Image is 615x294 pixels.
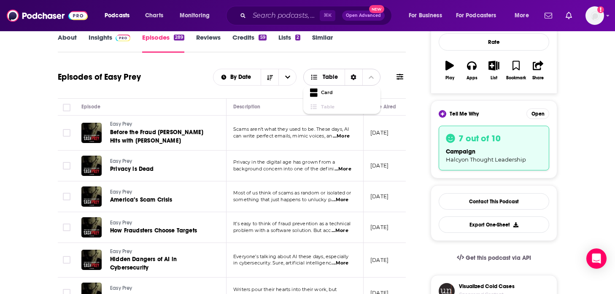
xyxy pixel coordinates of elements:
span: How Fraudsters Choose Targets [110,227,197,234]
p: [DATE] [370,256,388,264]
span: ⌘ K [320,10,335,21]
button: open menu [174,9,221,22]
span: campaign [446,148,475,155]
p: [DATE] [370,193,388,200]
a: Get this podcast via API [450,248,538,268]
span: Podcasts [105,10,129,22]
a: Contact This Podcast [439,193,549,210]
span: Easy Prey [110,220,132,226]
span: By Date [230,74,254,80]
span: Halcyon Thought Leadership [446,156,526,163]
span: For Podcasters [456,10,496,22]
button: open menu [403,9,453,22]
span: ...More [332,260,348,267]
span: Tell Me Why [450,111,479,117]
svg: Add a profile image [597,6,604,13]
button: open menu [450,9,509,22]
a: Similar [312,33,333,53]
span: Toggle select row [63,129,70,137]
div: Play [445,76,454,81]
span: Hidden Dangers of AI in Cybersecurity [110,256,177,271]
a: How Fraudsters Choose Targets [110,227,210,235]
button: open menu [278,69,296,85]
button: Sort Direction [261,69,278,85]
a: Reviews [196,33,221,53]
span: Toggle select row [63,224,70,231]
a: Episodes289 [142,33,184,53]
span: Monitoring [180,10,210,22]
div: 2 [295,35,300,40]
span: Open Advanced [346,13,381,18]
div: Open Intercom Messenger [586,248,607,269]
div: Rate [439,33,549,51]
span: Easy Prey [110,189,132,195]
button: open menu [99,9,140,22]
span: can write perfect emails, mimic voices, an [233,133,332,139]
span: Table [323,74,338,80]
img: Podchaser Pro [116,35,130,41]
a: Hidden Dangers of AI in Cybersecurity [110,255,211,272]
span: Everyone’s talking about AI these days, especially [233,254,349,259]
span: Most of us think of scams as random or isolated or [233,190,351,196]
a: Easy Prey [110,158,210,165]
img: Podchaser - Follow, Share and Rate Podcasts [7,8,88,24]
a: InsightsPodchaser Pro [89,33,130,53]
button: Choose View [303,69,380,86]
div: Search podcasts, credits, & more... [234,6,400,25]
span: Logged in as TrevorC [585,6,604,25]
div: Description [233,102,260,112]
span: New [369,5,384,13]
span: ...More [334,166,351,173]
input: Search podcasts, credits, & more... [249,9,320,22]
button: List [483,55,505,86]
span: For Business [409,10,442,22]
button: open menu [213,74,261,80]
a: About [58,33,77,53]
a: Before the Fraud [PERSON_NAME] Hits with [PERSON_NAME] [110,128,211,145]
span: More [515,10,529,22]
span: Writers pour their hearts into their work, but [233,286,337,292]
h3: Visualized Cold Cases [459,283,515,290]
span: Get this podcast via API [466,254,531,262]
h3: 7 out of 10 [459,133,501,144]
span: Card [321,90,374,95]
img: tell me why sparkle [440,111,445,116]
div: 289 [174,35,184,40]
span: Table [321,105,374,109]
span: America’s Scam Crisis [110,196,173,203]
p: [DATE] [370,224,388,231]
span: Easy Prey [110,121,132,127]
a: Easy Prey [110,285,210,292]
div: Bookmark [506,76,526,81]
span: Easy Prey [110,285,132,291]
div: Sort Direction [345,69,362,85]
button: Share [527,55,549,86]
a: Show notifications dropdown [562,8,575,23]
h2: Choose List sort [213,69,297,86]
h1: Episodes of Easy Prey [58,72,141,82]
a: America’s Scam Crisis [110,196,210,204]
span: Privacy is Dead [110,165,154,173]
span: Toggle select row [63,162,70,170]
button: Export One-Sheet [439,216,549,233]
button: Open [526,108,549,119]
a: Easy Prey [110,219,210,227]
a: Easy Prey [110,121,211,128]
a: Easy Prey [110,248,211,256]
div: List [491,76,497,81]
span: Toggle select row [63,256,70,264]
span: background concern into one of the defini [233,166,334,172]
span: ...More [333,133,350,140]
span: Before the Fraud [PERSON_NAME] Hits with [PERSON_NAME] [110,129,203,144]
button: open menu [509,9,539,22]
span: Charts [145,10,163,22]
div: Episode [81,102,100,112]
div: Apps [467,76,477,81]
p: [DATE] [370,129,388,136]
a: Charts [140,9,168,22]
p: [DATE] [370,162,388,169]
a: Easy Prey [110,189,210,196]
a: Privacy is Dead [110,165,210,173]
